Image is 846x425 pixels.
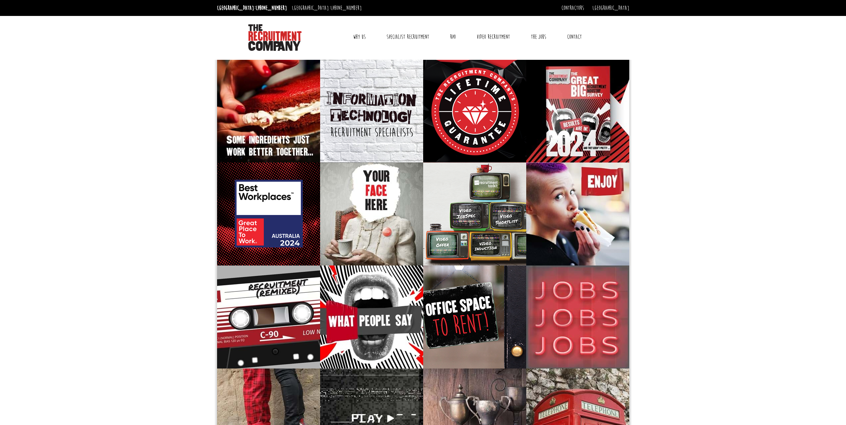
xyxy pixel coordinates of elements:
[561,4,584,12] a: Contractors
[330,4,362,12] a: [PHONE_NUMBER]
[290,3,363,13] li: [GEOGRAPHIC_DATA]:
[348,29,371,45] a: Why Us
[445,29,461,45] a: RPO
[526,29,551,45] a: The Jobs
[248,24,302,51] img: The Recruitment Company
[382,29,434,45] a: Specialist Recruitment
[562,29,587,45] a: Contact
[592,4,629,12] a: [GEOGRAPHIC_DATA]
[256,4,287,12] a: [PHONE_NUMBER]
[215,3,289,13] li: [GEOGRAPHIC_DATA]:
[472,29,515,45] a: Video Recruitment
